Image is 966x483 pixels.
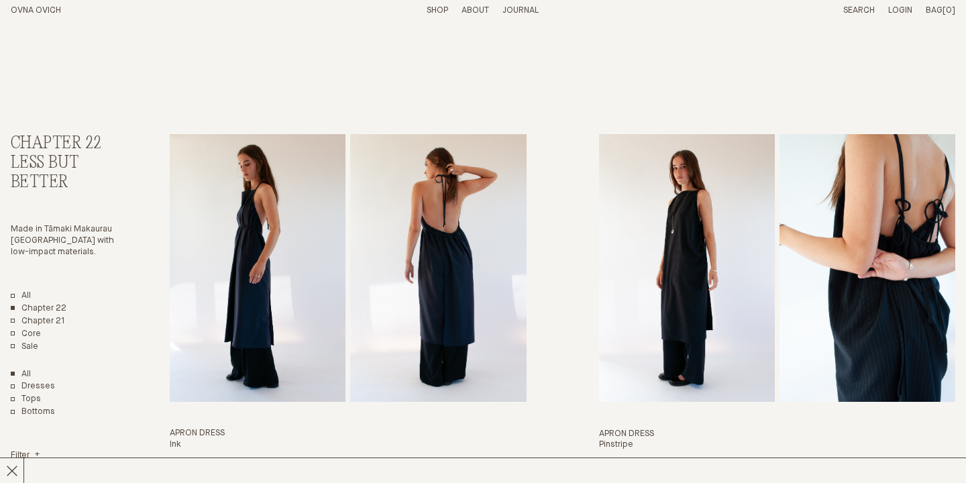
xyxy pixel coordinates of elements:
[843,6,875,15] a: Search
[11,450,40,462] summary: Filter
[11,341,38,353] a: Sale
[170,428,526,439] h3: Apron Dress
[11,316,65,327] a: Chapter 21
[502,6,539,15] a: Journal
[11,154,119,193] h3: Less But Better
[11,394,41,405] a: Tops
[599,439,955,451] h4: Pinstripe
[11,224,119,258] p: Made in Tāmaki Makaurau [GEOGRAPHIC_DATA] with low-impact materials.
[11,134,119,154] h2: Chapter 22
[599,134,955,473] a: Apron Dress
[599,134,775,402] img: Apron Dress
[11,369,31,380] a: Show All
[11,6,61,15] a: Home
[11,290,31,302] a: All
[170,134,526,473] a: Apron Dress
[11,303,66,315] a: Chapter 22
[11,329,41,340] a: Core
[11,407,55,418] a: Bottoms
[11,381,55,392] a: Dresses
[926,6,943,15] span: Bag
[170,134,345,402] img: Apron Dress
[888,6,912,15] a: Login
[427,6,448,15] a: Shop
[599,429,955,440] h3: Apron Dress
[170,439,526,451] h4: Ink
[462,5,489,17] summary: About
[943,6,955,15] span: [0]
